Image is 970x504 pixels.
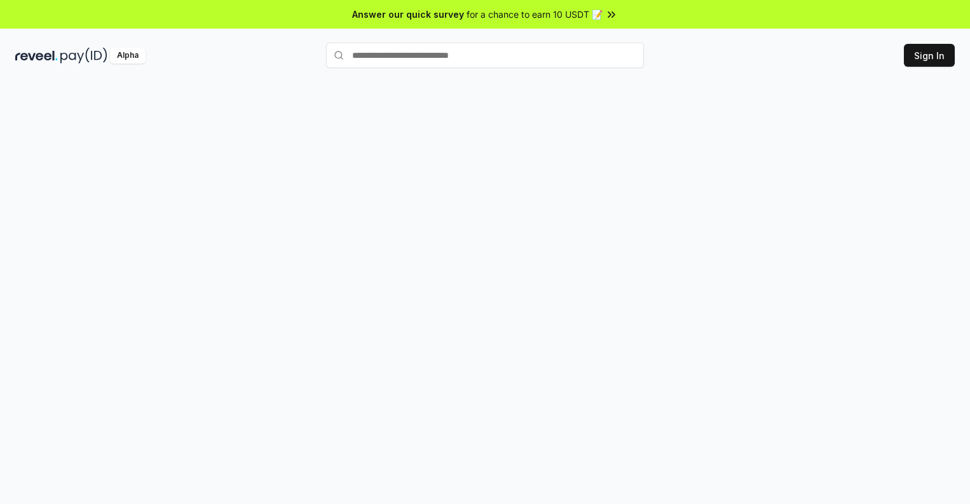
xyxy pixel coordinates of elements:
[352,8,464,21] span: Answer our quick survey
[110,48,146,64] div: Alpha
[467,8,603,21] span: for a chance to earn 10 USDT 📝
[60,48,107,64] img: pay_id
[15,48,58,64] img: reveel_dark
[904,44,955,67] button: Sign In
